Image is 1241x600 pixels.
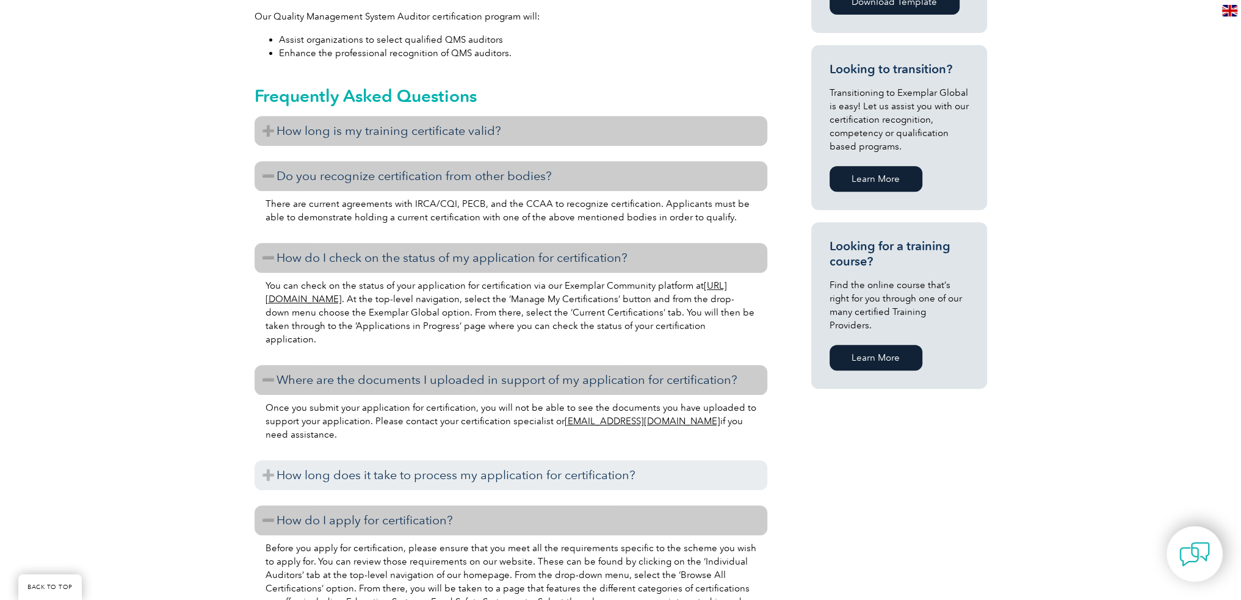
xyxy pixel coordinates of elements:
[18,574,82,600] a: BACK TO TOP
[830,239,969,269] h3: Looking for a training course?
[266,197,756,224] p: There are current agreements with IRCA/CQI, PECB, and the CCAA to recognize certification. Applic...
[830,86,969,153] p: Transitioning to Exemplar Global is easy! Let us assist you with our certification recognition, c...
[830,166,922,192] a: Learn More
[255,243,767,273] h3: How do I check on the status of my application for certification?
[279,33,767,46] li: Assist organizations to select qualified QMS auditors
[266,401,756,441] p: Once you submit your application for certification, you will not be able to see the documents you...
[255,10,767,23] p: Our Quality Management System Auditor certification program will:
[255,116,767,146] h3: How long is my training certificate valid?
[266,279,756,346] p: You can check on the status of your application for certification via our Exemplar Community plat...
[830,345,922,370] a: Learn More
[255,505,767,535] h3: How do I apply for certification?
[565,416,720,427] a: [EMAIL_ADDRESS][DOMAIN_NAME]
[255,460,767,490] h3: How long does it take to process my application for certification?
[279,46,767,60] li: Enhance the professional recognition of QMS auditors.
[255,86,767,106] h2: Frequently Asked Questions
[830,62,969,77] h3: Looking to transition?
[830,278,969,332] p: Find the online course that’s right for you through one of our many certified Training Providers.
[255,365,767,395] h3: Where are the documents I uploaded in support of my application for certification?
[1179,539,1210,569] img: contact-chat.png
[255,161,767,191] h3: Do you recognize certification from other bodies?
[1222,5,1237,16] img: en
